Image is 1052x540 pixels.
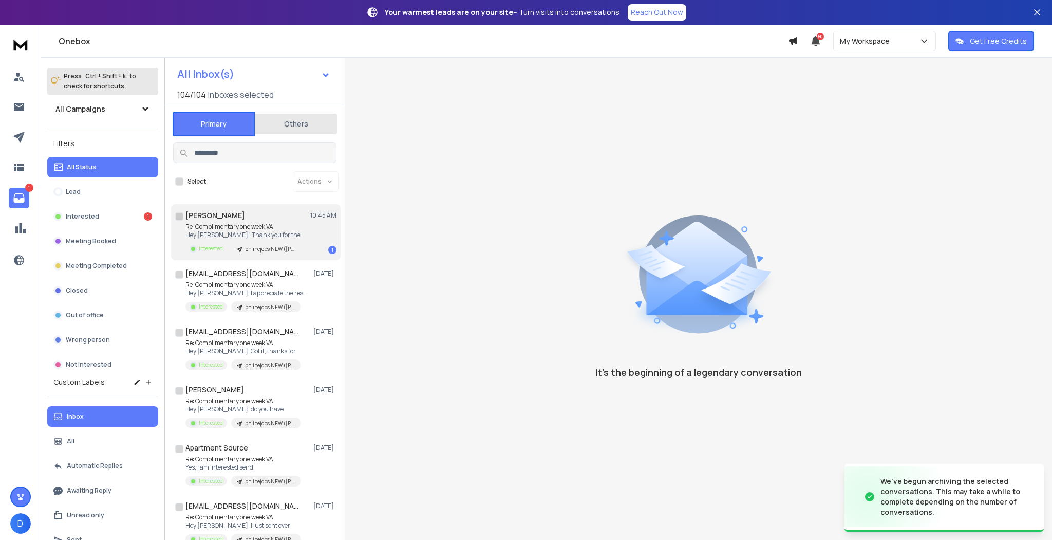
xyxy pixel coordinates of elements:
[948,31,1034,51] button: Get Free Credits
[67,163,96,171] p: All Status
[177,88,206,101] span: 104 / 104
[67,487,111,495] p: Awaiting Reply
[185,231,301,239] p: Hey [PERSON_NAME]! Thank you for the
[880,476,1031,517] div: We've begun archiving the selected conversations. This may take a while to complete depending on ...
[246,420,295,427] p: onlinejobs NEW ([PERSON_NAME] add to this one)
[595,365,802,380] p: It’s the beginning of a legendary conversation
[185,513,301,521] p: Re: Complimentary one week VA
[246,478,295,485] p: onlinejobs NEW ([PERSON_NAME] add to this one)
[67,437,74,445] p: All
[10,35,31,54] img: logo
[66,212,99,221] p: Interested
[310,211,336,220] p: 10:45 AM
[47,182,158,202] button: Lead
[66,336,110,344] p: Wrong person
[246,303,295,311] p: onlinejobs NEW ([PERSON_NAME] add to this one)
[185,443,248,453] h1: Apartment Source
[177,69,234,79] h1: All Inbox(s)
[47,231,158,251] button: Meeting Booked
[199,245,223,253] p: Interested
[144,212,152,221] div: 1
[199,303,223,311] p: Interested
[631,7,683,17] p: Reach Out Now
[66,188,81,196] p: Lead
[185,405,301,413] p: Hey [PERSON_NAME], do you have
[25,184,33,192] p: 1
[385,7,513,17] strong: Your warmest leads are on your site
[84,70,127,82] span: Ctrl + Shift + k
[47,330,158,350] button: Wrong person
[47,157,158,177] button: All Status
[9,188,29,208] a: 1
[840,36,894,46] p: My Workspace
[66,311,104,319] p: Out of office
[246,362,295,369] p: onlinejobs NEW ([PERSON_NAME] add to this one)
[187,177,206,186] label: Select
[67,511,104,519] p: Unread only
[185,385,244,395] h1: [PERSON_NAME]
[47,256,158,276] button: Meeting Completed
[208,88,274,101] h3: Inboxes selected
[47,431,158,452] button: All
[328,246,336,254] div: 1
[169,64,339,84] button: All Inbox(s)
[185,521,301,530] p: Hey [PERSON_NAME], I just sent over
[47,406,158,427] button: Inbox
[313,386,336,394] p: [DATE]
[67,462,123,470] p: Automatic Replies
[385,7,619,17] p: – Turn visits into conversations
[59,35,788,47] h1: Onebox
[185,463,301,472] p: Yes, I am interested send
[47,456,158,476] button: Automatic Replies
[313,444,336,452] p: [DATE]
[67,412,84,421] p: Inbox
[199,361,223,369] p: Interested
[313,502,336,510] p: [DATE]
[185,347,301,355] p: Hey [PERSON_NAME], Got it, thanks for
[47,505,158,526] button: Unread only
[817,33,824,40] span: 50
[199,419,223,427] p: Interested
[47,99,158,119] button: All Campaigns
[47,354,158,375] button: Not Interested
[199,477,223,485] p: Interested
[66,361,111,369] p: Not Interested
[47,480,158,501] button: Awaiting Reply
[255,113,337,135] button: Others
[970,36,1027,46] p: Get Free Credits
[66,286,88,295] p: Closed
[173,112,255,136] button: Primary
[66,262,127,270] p: Meeting Completed
[10,513,31,534] button: D
[313,269,336,278] p: [DATE]
[185,455,301,463] p: Re: Complimentary one week VA
[628,4,686,21] a: Reach Out Now
[185,397,301,405] p: Re: Complimentary one week VA
[55,104,105,114] h1: All Campaigns
[185,339,301,347] p: Re: Complimentary one week VA
[47,136,158,151] h3: Filters
[185,223,301,231] p: Re: Complimentary one week VA
[66,237,116,245] p: Meeting Booked
[47,305,158,326] button: Out of office
[185,281,309,289] p: Re: Complimentary one week VA
[47,280,158,301] button: Closed
[185,327,298,337] h1: [EMAIL_ADDRESS][DOMAIN_NAME]
[185,268,298,279] h1: [EMAIL_ADDRESS][DOMAIN_NAME]
[64,71,136,92] p: Press to check for shortcuts.
[185,210,245,221] h1: [PERSON_NAME]
[246,245,295,253] p: onlinejobs NEW ([PERSON_NAME] add to this one)
[53,377,105,387] h3: Custom Labels
[844,466,947,528] img: image
[313,328,336,336] p: [DATE]
[185,501,298,511] h1: [EMAIL_ADDRESS][DOMAIN_NAME]
[47,206,158,227] button: Interested1
[185,289,309,297] p: Hey [PERSON_NAME]! I appreciate the response.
